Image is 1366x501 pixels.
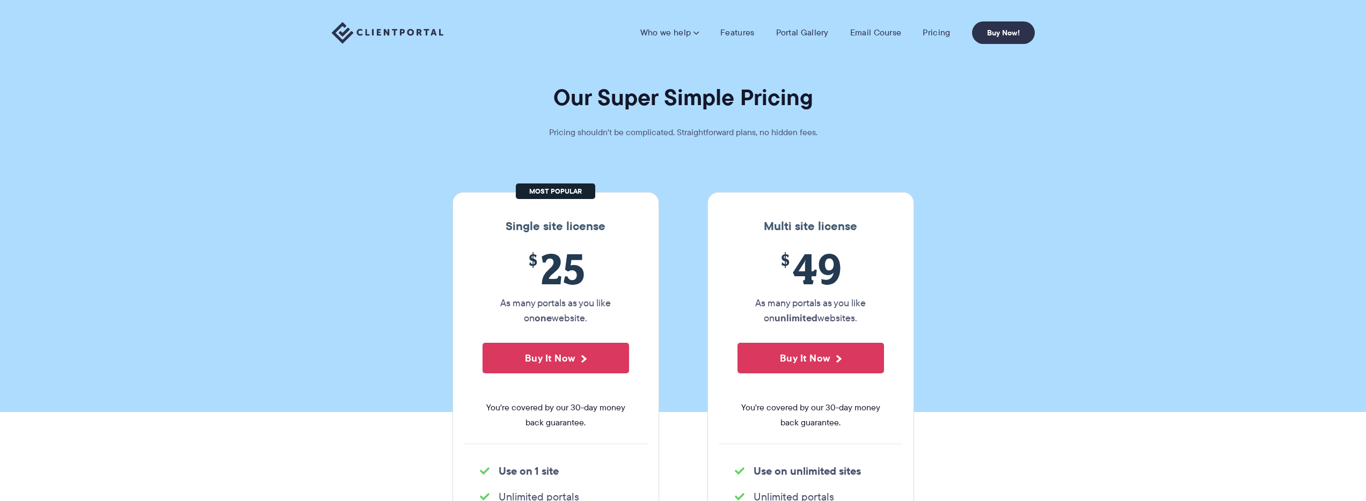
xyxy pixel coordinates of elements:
p: As many portals as you like on websites. [737,296,884,326]
strong: Use on 1 site [499,463,559,479]
a: Pricing [923,27,950,38]
a: Email Course [850,27,902,38]
a: Portal Gallery [776,27,829,38]
h3: Multi site license [719,219,903,233]
button: Buy It Now [483,343,629,373]
span: 25 [483,244,629,293]
p: As many portals as you like on website. [483,296,629,326]
p: Pricing shouldn't be complicated. Straightforward plans, no hidden fees. [522,125,844,140]
span: You're covered by our 30-day money back guarantee. [737,400,884,430]
a: Buy Now! [972,21,1035,44]
span: You're covered by our 30-day money back guarantee. [483,400,629,430]
a: Features [720,27,754,38]
span: 49 [737,244,884,293]
strong: unlimited [775,311,817,325]
strong: Use on unlimited sites [754,463,861,479]
strong: one [535,311,552,325]
button: Buy It Now [737,343,884,373]
a: Who we help [640,27,699,38]
h3: Single site license [464,219,648,233]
